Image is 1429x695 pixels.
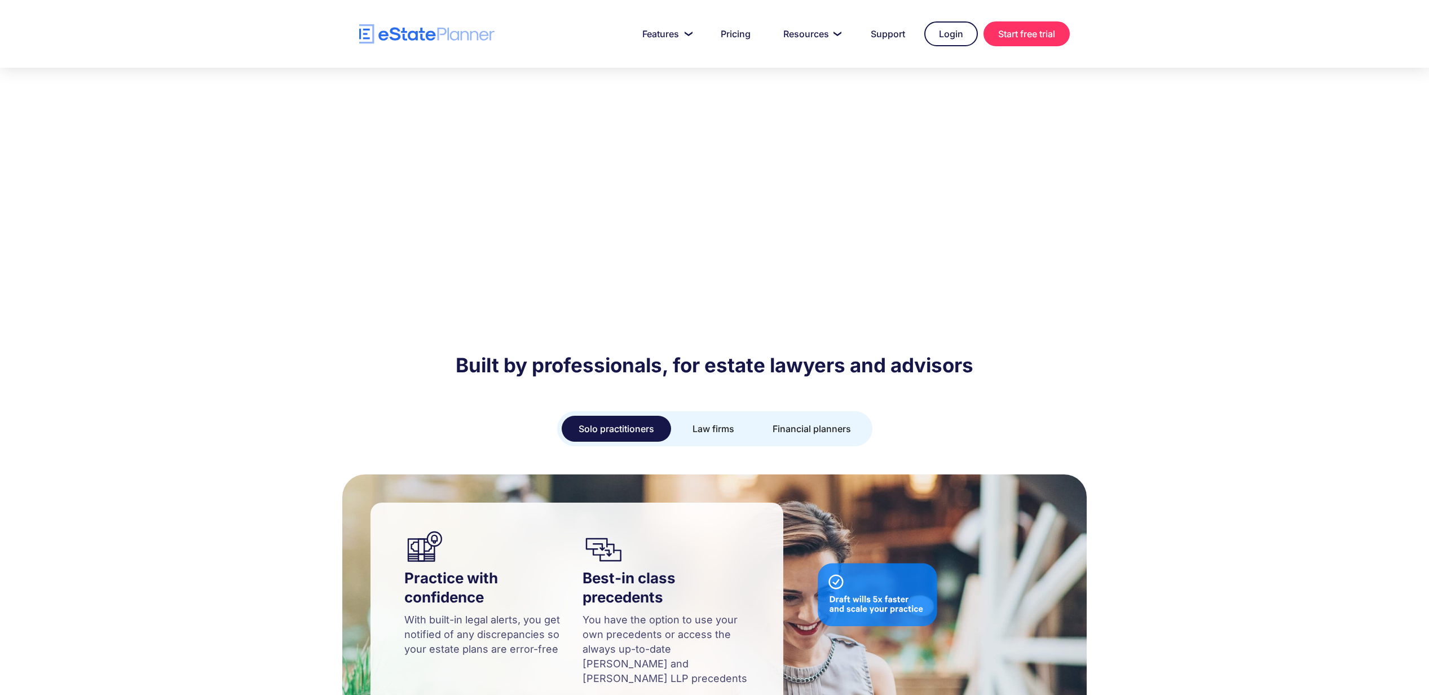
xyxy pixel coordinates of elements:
[773,421,851,437] div: Financial planners
[579,421,654,437] div: Solo practitioners
[857,23,919,45] a: Support
[983,21,1070,46] a: Start free trial
[770,23,852,45] a: Resources
[359,24,495,44] a: home
[404,613,571,657] p: With built-in legal alerts, you get notified of any discrepancies so your estate plans are error-...
[404,569,571,607] h4: Practice with confidence
[404,531,545,563] img: an estate lawyer confident while drafting wills for their clients
[583,569,749,607] h4: Best-in class precedents
[583,613,749,686] p: You have the option to use your own precedents or access the always up-to-date [PERSON_NAME] and ...
[707,23,764,45] a: Pricing
[359,353,1070,377] h2: Built by professionals, for estate lawyers and advisors
[629,23,702,45] a: Features
[924,21,978,46] a: Login
[693,421,734,437] div: Law firms
[583,531,724,563] img: icon of estate templates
